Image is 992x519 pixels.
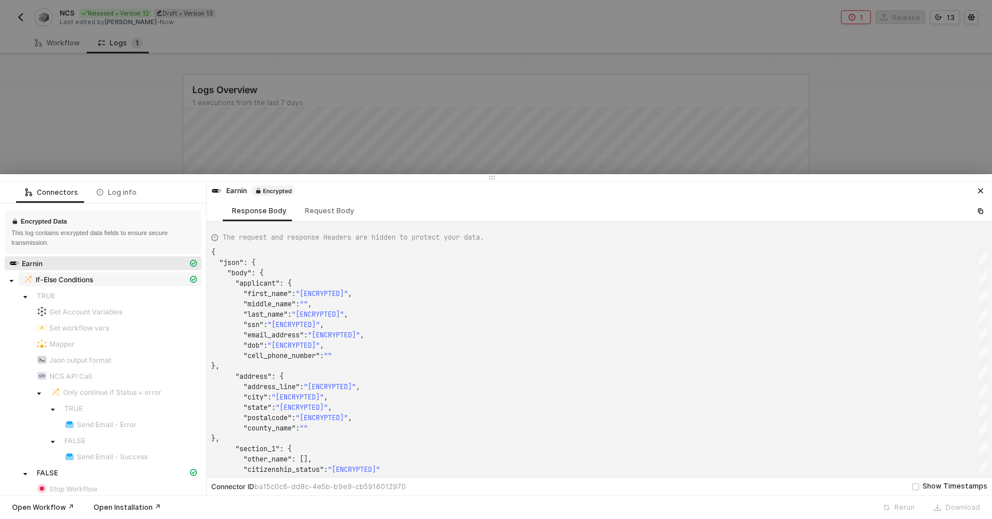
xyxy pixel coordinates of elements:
span: { [211,248,215,257]
span: NCS API Call [32,369,201,383]
div: Open Workflow ↗ [12,503,74,512]
span: Only continue if Status = error [63,388,161,397]
span: "[ENCRYPTED]" [304,382,356,391]
span: Stop Workflow [32,482,201,495]
span: icon-cards [190,276,197,283]
span: : [320,351,324,360]
span: Earnin [5,256,201,270]
span: icon-lock [255,187,262,194]
span: "[ENCRYPTED]" [328,465,380,474]
span: "last_name" [243,310,288,319]
span: TRUE [64,404,83,413]
span: Send Email - Error [77,420,137,429]
span: FALSE [32,466,201,479]
button: Rerun [875,501,922,514]
img: integration-icon [37,339,46,348]
span: caret-down [9,278,14,284]
div: Log info [96,188,137,197]
span: Get Account Variables [49,307,122,317]
span: If-Else Conditions [18,272,201,286]
span: ba15c0c6-dd8c-4e5b-b9e9-cb5916012970 [254,482,406,491]
span: Mapper [32,337,201,351]
span: "[ENCRYPTED]" [292,310,344,319]
span: Mapper [49,340,75,349]
span: "middle_name" [243,299,296,309]
span: , [360,330,364,340]
span: "postalcode" [243,413,292,422]
img: integration-icon [65,420,74,429]
img: integration-icon [24,275,33,284]
span: Json output format [49,356,111,365]
span: caret-down [22,471,28,477]
span: Set workflow vars [32,321,201,335]
span: caret-down [50,439,56,445]
span: "json" [219,258,243,267]
span: , [308,299,312,309]
span: "" [300,299,308,309]
span: "address_line" [243,382,300,391]
span: : [288,310,292,319]
span: "[ENCRYPTED]" [268,320,320,329]
span: TRUE [32,289,201,302]
span: : [], [292,455,312,464]
span: : [263,320,268,329]
span: icon-lock [11,217,18,225]
span: "citizenship_status" [243,465,324,474]
span: TRUE [60,401,201,415]
span: FALSE [64,436,86,445]
img: integration-icon [37,323,46,332]
span: Set workflow vars [49,324,109,333]
span: "" [324,351,332,360]
span: , [356,382,360,391]
span: Send Email - Success [77,452,148,462]
span: : { [272,372,284,381]
span: : [292,289,296,298]
span: "[ENCRYPTED]" [308,330,360,340]
img: integration-icon [65,452,74,461]
span: "ssn" [243,320,263,329]
span: , [324,393,328,402]
div: Open Installation ↗ [94,503,161,512]
span: caret-down [22,294,28,300]
span: "" [300,424,308,433]
span: "dob" [243,341,263,350]
span: , [320,320,324,329]
img: integration-icon [10,259,19,268]
span: Json output format [32,353,201,367]
span: : { [280,279,292,288]
span: icon-drag-indicator [489,174,495,181]
span: Only continue if Status = error [46,385,201,399]
div: Show Timestamps [923,481,987,492]
span: NCS API Call [49,372,92,381]
img: integration-icon [37,355,46,364]
textarea: Editor content;Press Alt+F1 for Accessibility Options. [211,247,212,257]
span: : [268,393,272,402]
button: Open Installation ↗ [86,501,168,514]
img: integration-icon [37,484,46,493]
span: Send Email - Error [60,417,201,431]
span: : [296,424,300,433]
span: : [304,330,308,340]
span: If-Else Conditions [36,275,93,285]
span: : [263,341,268,350]
span: icon-close [977,187,984,194]
span: }, [211,362,219,371]
span: "cell_phone_number" [243,351,320,360]
span: : [300,382,304,391]
span: "applicant" [235,279,280,288]
img: integration-icon [51,387,60,397]
span: "[ENCRYPTED]" [272,393,324,402]
span: , [328,403,332,412]
span: "address" [235,372,272,381]
button: Download [927,501,987,514]
div: Request Body [305,206,354,216]
div: Earnin [211,186,295,196]
span: The request and response Headers are hidden to protect your data. [223,232,484,243]
span: , [348,289,352,298]
span: "section_1" [235,444,280,453]
span: icon-cards [190,469,197,476]
span: : [296,299,300,309]
span: : { [243,258,255,267]
span: , [348,413,352,422]
img: integration-icon [212,186,221,195]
